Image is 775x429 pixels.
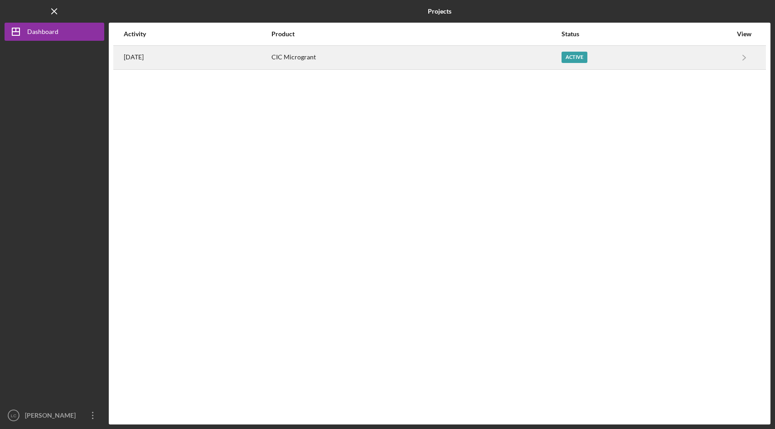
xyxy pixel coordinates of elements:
[562,30,732,38] div: Status
[124,30,271,38] div: Activity
[562,52,587,63] div: Active
[733,30,756,38] div: View
[428,8,451,15] b: Projects
[23,406,82,427] div: [PERSON_NAME]
[5,406,104,424] button: LC[PERSON_NAME]
[271,30,561,38] div: Product
[5,23,104,41] button: Dashboard
[124,53,144,61] time: 2025-10-01 16:27
[11,413,16,418] text: LC
[271,46,561,69] div: CIC Microgrant
[27,23,58,43] div: Dashboard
